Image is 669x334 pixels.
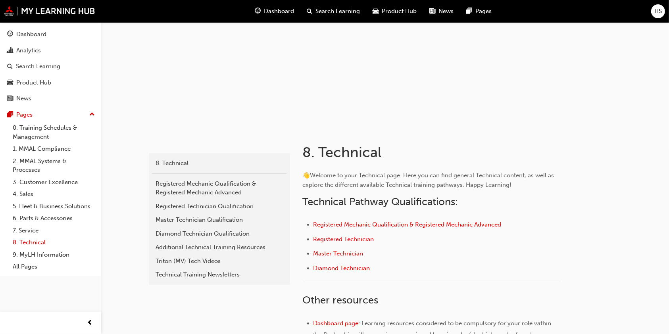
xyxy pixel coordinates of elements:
span: pages-icon [466,6,472,16]
a: 4. Sales [10,188,98,200]
div: Pages [16,110,33,119]
span: Welcome to your Technical page. Here you can find general Technical content, as well as explore t... [303,172,556,188]
span: Other resources [303,294,379,306]
a: Additional Technical Training Resources [152,240,287,254]
span: car-icon [373,6,379,16]
div: Diamond Technician Qualification [156,229,283,238]
a: Diamond Technician [313,265,370,272]
span: Dashboard [264,7,294,16]
a: All Pages [10,261,98,273]
a: Registered Technician Qualification [152,200,287,213]
a: car-iconProduct Hub [366,3,423,19]
span: HS [654,7,662,16]
span: pages-icon [7,111,13,119]
a: Dashboard page: [313,320,360,327]
a: Registered Technician [313,236,374,243]
span: news-icon [429,6,435,16]
span: Search Learning [315,7,360,16]
a: News [3,91,98,106]
div: Additional Technical Training Resources [156,243,283,252]
a: 6. Parts & Accessories [10,212,98,225]
a: Diamond Technician Qualification [152,227,287,241]
div: Master Technician Qualification [156,215,283,225]
span: guage-icon [255,6,261,16]
div: Analytics [16,46,41,55]
a: 2. MMAL Systems & Processes [10,155,98,176]
a: 8. Technical [152,156,287,170]
a: 5. Fleet & Business Solutions [10,200,98,213]
a: Triton (MV) Tech Videos [152,254,287,268]
span: Technical Pathway Qualifications: [303,196,458,208]
a: Technical Training Newsletters [152,268,287,282]
button: DashboardAnalyticsSearch LearningProduct HubNews [3,25,98,107]
div: Search Learning [16,62,60,71]
a: Analytics [3,43,98,58]
div: 8. Technical [156,159,283,168]
button: Pages [3,107,98,122]
a: news-iconNews [423,3,460,19]
a: Registered Mechanic Qualification & Registered Mechanic Advanced [152,177,287,200]
span: chart-icon [7,47,13,54]
h1: 8. Technical [303,144,563,161]
span: search-icon [7,63,13,70]
div: Registered Mechanic Qualification & Registered Mechanic Advanced [156,179,283,197]
div: Dashboard [16,30,46,39]
a: Search Learning [3,59,98,74]
span: guage-icon [7,31,13,38]
a: Registered Mechanic Qualification & Registered Mechanic Advanced [313,221,502,228]
div: News [16,94,31,103]
span: news-icon [7,95,13,102]
span: car-icon [7,79,13,86]
a: Master Technician [313,250,363,257]
a: Dashboard [3,27,98,42]
span: search-icon [307,6,312,16]
div: Triton (MV) Tech Videos [156,257,283,266]
img: mmal [4,6,95,16]
button: HS [651,4,665,18]
a: 1. MMAL Compliance [10,143,98,155]
a: 8. Technical [10,236,98,249]
div: Technical Training Newsletters [156,270,283,279]
a: 3. Customer Excellence [10,176,98,188]
span: News [438,7,454,16]
a: 0. Training Schedules & Management [10,122,98,143]
a: search-iconSearch Learning [300,3,366,19]
a: Product Hub [3,75,98,90]
span: 👋 [303,172,310,179]
div: Product Hub [16,78,51,87]
span: prev-icon [87,318,93,328]
a: pages-iconPages [460,3,498,19]
span: Pages [475,7,492,16]
div: Registered Technician Qualification [156,202,283,211]
a: guage-iconDashboard [248,3,300,19]
a: 7. Service [10,225,98,237]
span: Product Hub [382,7,417,16]
span: up-icon [89,109,95,120]
a: 9. MyLH Information [10,249,98,261]
a: Master Technician Qualification [152,213,287,227]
